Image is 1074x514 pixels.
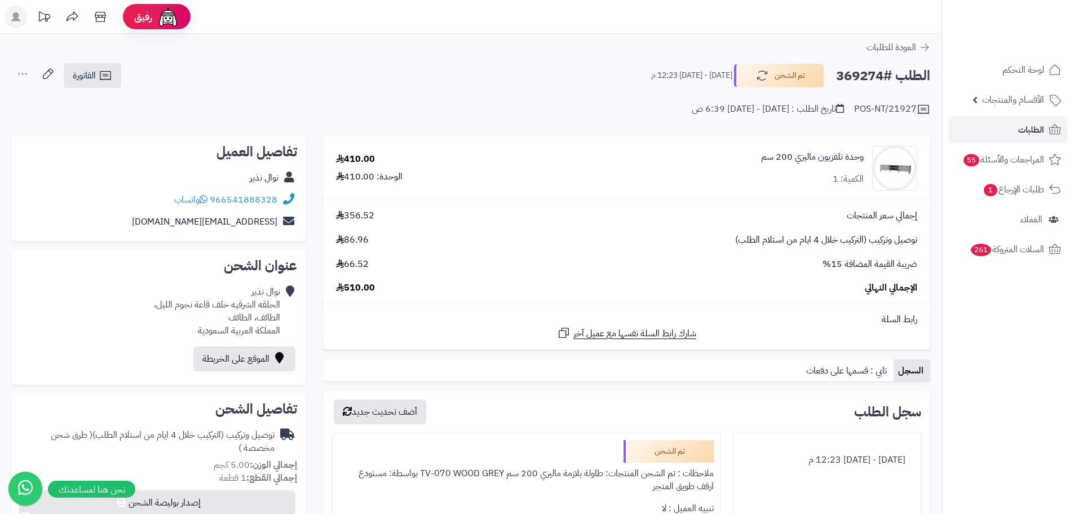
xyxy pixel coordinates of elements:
[51,428,275,455] span: ( طرق شحن مخصصة )
[573,327,696,340] span: شارك رابط السلة نفسها مع عميل آخر
[651,70,732,81] small: [DATE] - [DATE] 12:23 م
[624,440,714,463] div: تم الشحن
[214,458,297,472] small: 5.00 كجم
[1020,212,1042,227] span: العملاء
[894,359,930,382] a: السجل
[949,116,1067,143] a: الطلبات
[734,64,824,87] button: تم الشحن
[336,170,403,183] div: الوحدة: 410.00
[132,215,277,229] a: [EMAIL_ADDRESS][DOMAIN_NAME]
[20,402,297,416] h2: تفاصيل الشحن
[174,193,207,207] a: واتساب
[334,399,426,424] button: أضف تحديث جديد
[154,285,280,337] div: نوال نذير الحلقه الشرقيه خلف قاعة نجوم الليل، الطائف، الطائف المملكة العربية السعودية
[854,405,921,419] h3: سجل الطلب
[73,69,96,82] span: الفاتورة
[735,234,917,247] span: توصيل وتركيب (التركيب خلال 4 ايام من استلام الطلب)
[823,258,917,271] span: ضريبة القيمة المضافة 15%
[949,56,1067,84] a: لوحة التحكم
[339,463,713,498] div: ملاحظات : تم الشحن المنتجات: طاولة بلازمة ماليزي 200 سم TV-070 WOOD GREY بواسطة: مستودع ارفف طويق...
[867,41,930,54] a: العودة للطلبات
[250,171,279,184] a: نوال نذير
[328,313,926,326] div: رابط السلة
[336,153,375,166] div: 410.00
[740,449,914,471] div: [DATE] - [DATE] 12:23 م
[971,244,991,256] span: 261
[865,282,917,295] span: الإجمالي النهائي
[984,184,997,196] span: 1
[20,145,297,159] h2: تفاصيل العميل
[336,282,375,295] span: 510.00
[193,346,295,371] a: الموقع على الخريطة
[867,41,916,54] span: العودة للطلبات
[949,176,1067,203] a: طلبات الإرجاع1
[761,151,864,164] a: وحدة تلفزيون ماليزي 200 سم
[20,259,297,273] h2: عنوان الشحن
[962,152,1044,168] span: المراجعات والأسئلة
[210,193,277,207] a: 966541888328
[336,209,374,222] span: 356.52
[30,6,58,31] a: تحديثات المنصة
[836,64,930,87] h2: الطلب #369274
[963,154,979,166] span: 55
[64,63,121,88] a: الفاتورة
[557,326,696,340] a: شارك رابط السلة نفسها مع عميل آخر
[949,146,1067,173] a: المراجعات والأسئلة55
[1002,62,1044,78] span: لوحة التحكم
[692,103,844,116] div: تاريخ الطلب : [DATE] - [DATE] 6:39 ص
[1018,122,1044,138] span: الطلبات
[219,471,297,485] small: 1 قطعة
[20,429,275,455] div: توصيل وتركيب (التركيب خلال 4 ايام من استلام الطلب)
[802,359,894,382] a: تابي : قسمها على دفعات
[134,10,152,24] span: رفيق
[949,206,1067,233] a: العملاء
[250,458,297,472] strong: إجمالي الوزن:
[854,103,930,116] div: POS-NT/21927
[873,146,917,191] img: 1739781012-220601011402-90x90.jpg
[847,209,917,222] span: إجمالي سعر المنتجات
[336,234,369,247] span: 86.96
[833,173,864,186] div: الكمية: 1
[157,6,179,28] img: ai-face.png
[982,92,1044,108] span: الأقسام والمنتجات
[970,241,1044,257] span: السلات المتروكة
[246,471,297,485] strong: إجمالي القطع:
[949,236,1067,263] a: السلات المتروكة261
[983,182,1044,197] span: طلبات الإرجاع
[336,258,369,271] span: 66.52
